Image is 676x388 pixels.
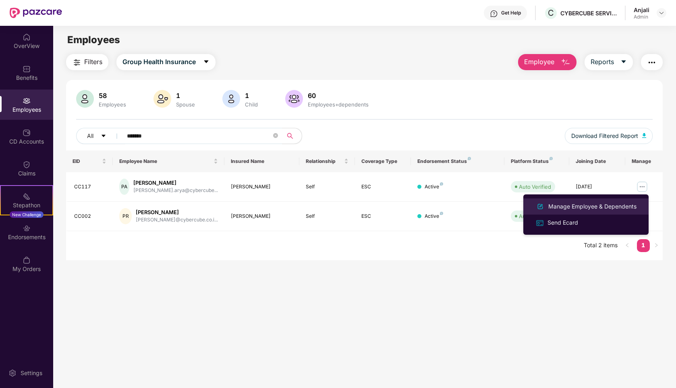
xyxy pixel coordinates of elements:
[119,179,130,195] div: PA
[231,183,292,191] div: [PERSON_NAME]
[119,208,132,224] div: PR
[122,57,196,67] span: Group Health Insurance
[84,57,102,67] span: Filters
[625,150,663,172] th: Manage
[535,202,545,211] img: svg+xml;base64,PHN2ZyB4bWxucz0iaHR0cDovL3d3dy53My5vcmcvMjAwMC9zdmciIHhtbG5zOnhsaW5rPSJodHRwOi8vd3...
[72,58,82,67] img: svg+xml;base64,PHN2ZyB4bWxucz0iaHR0cDovL3d3dy53My5vcmcvMjAwMC9zdmciIHdpZHRoPSIyNCIgaGVpZ2h0PSIyNC...
[285,90,303,108] img: svg+xml;base64,PHN2ZyB4bWxucz0iaHR0cDovL3d3dy53My5vcmcvMjAwMC9zdmciIHhtbG5zOnhsaW5rPSJodHRwOi8vd3...
[569,150,625,172] th: Joining Date
[637,239,650,251] a: 1
[634,6,649,14] div: Anjali
[231,213,292,220] div: [PERSON_NAME]
[548,8,554,18] span: C
[133,187,218,194] div: [PERSON_NAME].arya@cybercube...
[76,90,94,108] img: svg+xml;base64,PHN2ZyB4bWxucz0iaHR0cDovL3d3dy53My5vcmcvMjAwMC9zdmciIHhtbG5zOnhsaW5rPSJodHRwOi8vd3...
[361,213,404,220] div: ESC
[518,54,576,70] button: Employee
[519,183,551,191] div: Auto Verified
[306,183,349,191] div: Self
[153,90,171,108] img: svg+xml;base64,PHN2ZyB4bWxucz0iaHR0cDovL3d3dy53My5vcmcvMjAwMC9zdmciIHhtbG5zOnhsaW5rPSJodHRwOi8vd3...
[66,150,113,172] th: EID
[519,212,551,220] div: Auto Verified
[23,161,31,169] img: svg+xml;base64,PHN2ZyBpZD0iQ2xhaW0iIHhtbG5zPSJodHRwOi8vd3d3LnczLm9yZy8yMDAwL3N2ZyIgd2lkdGg9IjIwIi...
[306,92,370,100] div: 60
[591,57,614,67] span: Reports
[273,132,278,140] span: close-circle
[101,133,106,140] span: caret-down
[647,58,657,67] img: svg+xml;base64,PHN2ZyB4bWxucz0iaHR0cDovL3d3dy53My5vcmcvMjAwMC9zdmciIHdpZHRoPSIyNCIgaGVpZ2h0PSIyNC...
[174,101,197,108] div: Spouse
[650,239,663,252] li: Next Page
[136,209,218,216] div: [PERSON_NAME]
[417,158,498,165] div: Endorsement Status
[634,14,649,20] div: Admin
[18,369,45,377] div: Settings
[243,101,259,108] div: Child
[23,256,31,264] img: svg+xml;base64,PHN2ZyBpZD0iTXlfT3JkZXJzIiBkYXRhLW5hbWU9Ik15IE9yZGVycyIgeG1sbnM9Imh0dHA6Ly93d3cudz...
[299,150,355,172] th: Relationship
[76,128,125,144] button: Allcaret-down
[501,10,521,16] div: Get Help
[440,182,443,186] img: svg+xml;base64,PHN2ZyB4bWxucz0iaHR0cDovL3d3dy53My5vcmcvMjAwMC9zdmciIHdpZHRoPSI4IiBoZWlnaHQ9IjgiIH...
[524,57,554,67] span: Employee
[113,150,225,172] th: Employee Name
[8,369,17,377] img: svg+xml;base64,PHN2ZyBpZD0iU2V0dGluZy0yMHgyMCIgeG1sbnM9Imh0dHA6Ly93d3cudzMub3JnLzIwMDAvc3ZnIiB3aW...
[621,239,634,252] button: left
[621,239,634,252] li: Previous Page
[133,179,218,187] div: [PERSON_NAME]
[535,219,544,227] img: svg+xml;base64,PHN2ZyB4bWxucz0iaHR0cDovL3d3dy53My5vcmcvMjAwMC9zdmciIHdpZHRoPSIxNiIgaGVpZ2h0PSIxNi...
[174,92,197,100] div: 1
[658,10,665,16] img: svg+xml;base64,PHN2ZyBpZD0iRHJvcGRvd24tMzJ4MzIiIHhtbG5zPSJodHRwOi8vd3d3LnczLm9yZy8yMDAwL3N2ZyIgd2...
[136,216,218,224] div: [PERSON_NAME]@cybercube.co.i...
[550,157,553,160] img: svg+xml;base64,PHN2ZyB4bWxucz0iaHR0cDovL3d3dy53My5vcmcvMjAwMC9zdmciIHdpZHRoPSI4IiBoZWlnaHQ9IjgiIH...
[584,239,618,252] li: Total 2 items
[546,218,580,227] div: Send Ecard
[243,92,259,100] div: 1
[511,158,563,165] div: Platform Status
[66,54,108,70] button: Filters
[650,239,663,252] button: right
[23,65,31,73] img: svg+xml;base64,PHN2ZyBpZD0iQmVuZWZpdHMiIHhtbG5zPSJodHRwOi8vd3d3LnczLm9yZy8yMDAwL3N2ZyIgd2lkdGg9Ij...
[306,101,370,108] div: Employees+dependents
[637,239,650,252] li: 1
[560,9,617,17] div: CYBERCUBE SERVICES
[565,128,653,144] button: Download Filtered Report
[561,58,570,67] img: svg+xml;base64,PHN2ZyB4bWxucz0iaHR0cDovL3d3dy53My5vcmcvMjAwMC9zdmciIHhtbG5zOnhsaW5rPSJodHRwOi8vd3...
[625,243,630,248] span: left
[23,192,31,200] img: svg+xml;base64,PHN2ZyB4bWxucz0iaHR0cDovL3d3dy53My5vcmcvMjAwMC9zdmciIHdpZHRoPSIyMSIgaGVpZ2h0PSIyMC...
[23,97,31,105] img: svg+xml;base64,PHN2ZyBpZD0iRW1wbG95ZWVzIiB4bWxucz0iaHR0cDovL3d3dy53My5vcmcvMjAwMC9zdmciIHdpZHRoPS...
[282,133,298,139] span: search
[74,183,106,191] div: CC117
[571,131,638,140] span: Download Filtered Report
[273,133,278,138] span: close-circle
[23,224,31,232] img: svg+xml;base64,PHN2ZyBpZD0iRW5kb3JzZW1lbnRzIiB4bWxucz0iaHR0cDovL3d3dy53My5vcmcvMjAwMC9zdmciIHdpZH...
[73,158,100,165] span: EID
[361,183,404,191] div: ESC
[636,180,649,193] img: manageButton
[306,213,349,220] div: Self
[87,131,93,140] span: All
[23,129,31,137] img: svg+xml;base64,PHN2ZyBpZD0iQ0RfQWNjb3VudHMiIGRhdGEtbmFtZT0iQ0QgQWNjb3VudHMiIHhtbG5zPSJodHRwOi8vd3...
[490,10,498,18] img: svg+xml;base64,PHN2ZyBpZD0iSGVscC0zMngzMiIgeG1sbnM9Imh0dHA6Ly93d3cudzMub3JnLzIwMDAvc3ZnIiB3aWR0aD...
[654,243,659,248] span: right
[620,58,627,66] span: caret-down
[97,92,128,100] div: 58
[1,201,52,209] div: Stepathon
[440,212,443,215] img: svg+xml;base64,PHN2ZyB4bWxucz0iaHR0cDovL3d3dy53My5vcmcvMjAwMC9zdmciIHdpZHRoPSI4IiBoZWlnaHQ9IjgiIH...
[224,150,299,172] th: Insured Name
[116,54,216,70] button: Group Health Insurancecaret-down
[10,211,44,218] div: New Challenge
[222,90,240,108] img: svg+xml;base64,PHN2ZyB4bWxucz0iaHR0cDovL3d3dy53My5vcmcvMjAwMC9zdmciIHhtbG5zOnhsaW5rPSJodHRwOi8vd3...
[10,8,62,18] img: New Pazcare Logo
[203,58,209,66] span: caret-down
[282,128,302,144] button: search
[97,101,128,108] div: Employees
[23,33,31,41] img: svg+xml;base64,PHN2ZyBpZD0iSG9tZSIgeG1sbnM9Imh0dHA6Ly93d3cudzMub3JnLzIwMDAvc3ZnIiB3aWR0aD0iMjAiIG...
[468,157,471,160] img: svg+xml;base64,PHN2ZyB4bWxucz0iaHR0cDovL3d3dy53My5vcmcvMjAwMC9zdmciIHdpZHRoPSI4IiBoZWlnaHQ9IjgiIH...
[585,54,633,70] button: Reportscaret-down
[576,183,619,191] div: [DATE]
[642,133,646,138] img: svg+xml;base64,PHN2ZyB4bWxucz0iaHR0cDovL3d3dy53My5vcmcvMjAwMC9zdmciIHhtbG5zOnhsaW5rPSJodHRwOi8vd3...
[67,34,120,46] span: Employees
[306,158,343,165] span: Relationship
[74,213,106,220] div: CC002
